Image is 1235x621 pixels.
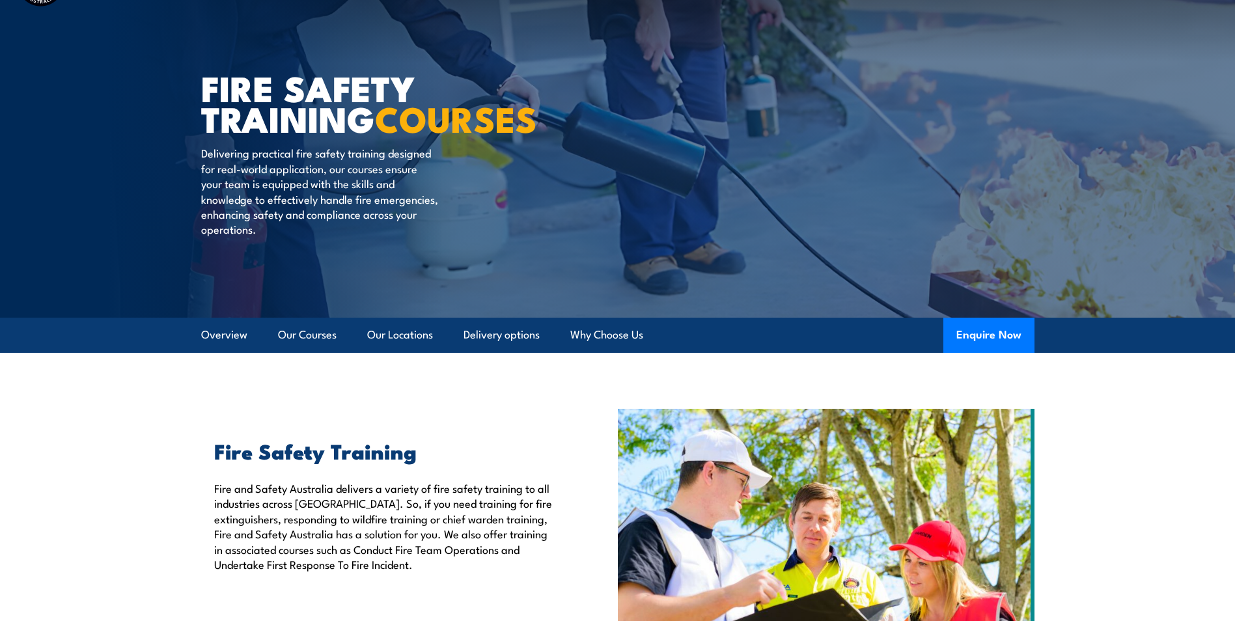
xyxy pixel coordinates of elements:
[943,318,1034,353] button: Enquire Now
[201,72,523,133] h1: FIRE SAFETY TRAINING
[214,480,558,572] p: Fire and Safety Australia delivers a variety of fire safety training to all industries across [GE...
[214,441,558,460] h2: Fire Safety Training
[201,145,439,236] p: Delivering practical fire safety training designed for real-world application, our courses ensure...
[464,318,540,352] a: Delivery options
[201,318,247,352] a: Overview
[570,318,643,352] a: Why Choose Us
[375,90,537,145] strong: COURSES
[278,318,337,352] a: Our Courses
[367,318,433,352] a: Our Locations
